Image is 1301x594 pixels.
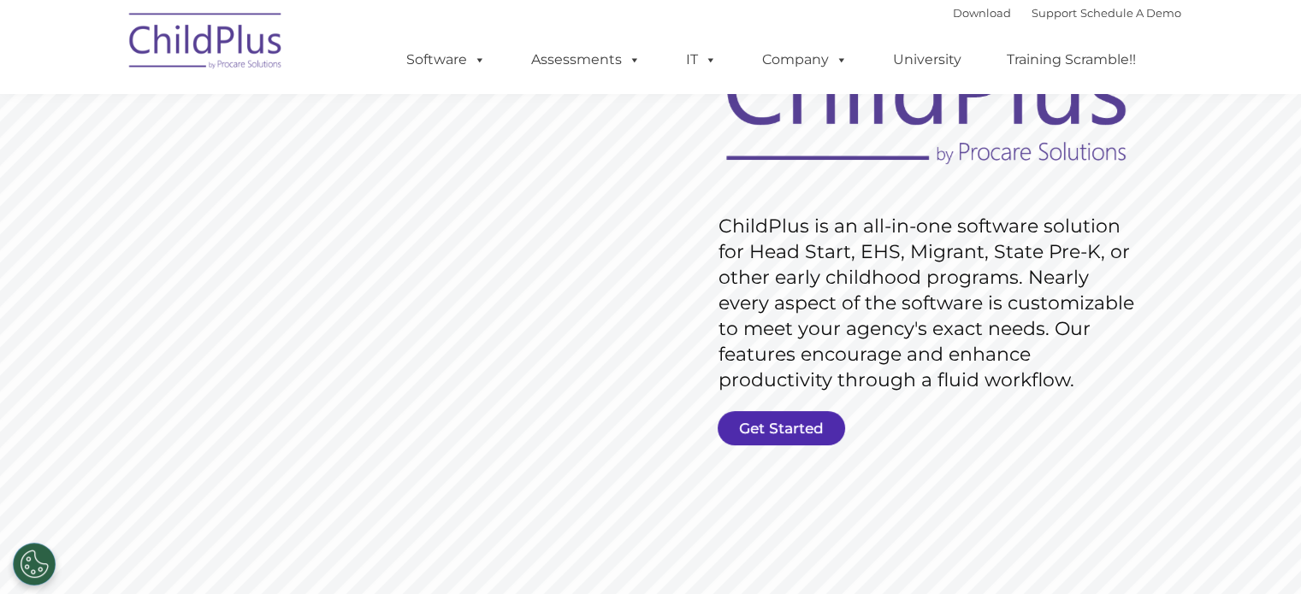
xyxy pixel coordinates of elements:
a: Support [1032,6,1077,20]
a: Download [953,6,1011,20]
a: Software [389,43,503,77]
a: University [876,43,979,77]
a: Training Scramble!! [990,43,1153,77]
a: Company [745,43,865,77]
a: Schedule A Demo [1080,6,1181,20]
a: Get Started [718,411,845,445]
button: Cookies Settings [13,543,56,585]
rs-layer: ChildPlus is an all-in-one software solution for Head Start, EHS, Migrant, State Pre-K, or other ... [719,214,1143,393]
iframe: Chat Widget [1022,409,1301,594]
img: ChildPlus by Procare Solutions [121,1,292,86]
a: Assessments [514,43,658,77]
font: | [953,6,1181,20]
a: IT [669,43,734,77]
